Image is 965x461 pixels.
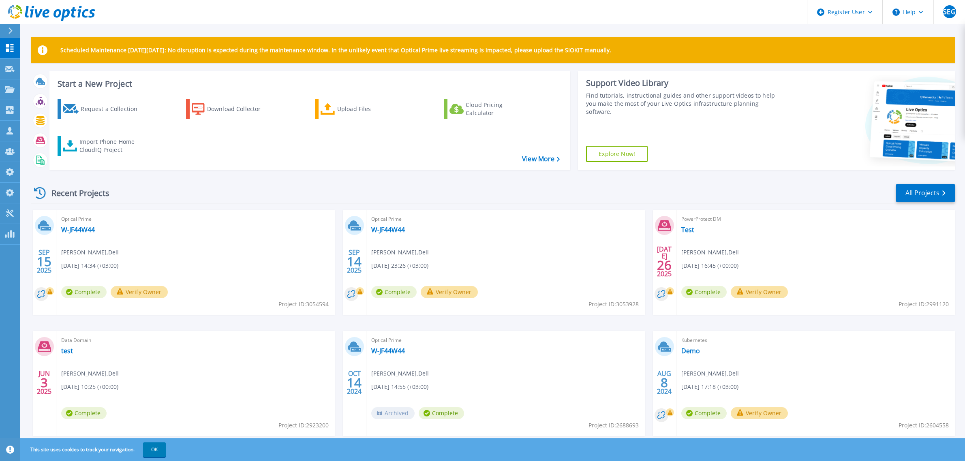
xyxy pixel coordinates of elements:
[371,336,640,345] span: Optical Prime
[37,258,51,265] span: 15
[22,442,166,457] span: This site uses cookies to track your navigation.
[661,379,668,386] span: 8
[371,286,417,298] span: Complete
[61,248,119,257] span: [PERSON_NAME] , Dell
[278,300,329,309] span: Project ID: 3054594
[347,379,362,386] span: 14
[371,226,405,234] a: W-JF44W44
[278,421,329,430] span: Project ID: 2923200
[61,286,107,298] span: Complete
[371,382,428,391] span: [DATE] 14:55 (+03:00)
[58,99,148,119] a: Request a Collection
[586,78,780,88] div: Support Video Library
[61,347,73,355] a: test
[58,79,559,88] h3: Start a New Project
[207,101,272,117] div: Download Collector
[186,99,276,119] a: Download Collector
[61,336,330,345] span: Data Domain
[657,262,672,269] span: 26
[586,92,780,116] div: Find tutorials, instructional guides and other support videos to help you make the most of your L...
[143,442,166,457] button: OK
[61,369,119,378] span: [PERSON_NAME] , Dell
[681,347,700,355] a: Demo
[657,368,672,397] div: AUG 2024
[899,421,949,430] span: Project ID: 2604558
[896,184,955,202] a: All Projects
[347,368,362,397] div: OCT 2024
[371,369,429,378] span: [PERSON_NAME] , Dell
[61,226,95,234] a: W-JF44W44
[371,248,429,257] span: [PERSON_NAME] , Dell
[681,248,739,257] span: [PERSON_NAME] , Dell
[61,407,107,419] span: Complete
[731,286,788,298] button: Verify Owner
[943,9,955,15] span: SEG
[681,286,727,298] span: Complete
[41,379,48,386] span: 3
[36,247,52,276] div: SEP 2025
[347,258,362,265] span: 14
[899,300,949,309] span: Project ID: 2991120
[731,407,788,419] button: Verify Owner
[522,155,560,163] a: View More
[419,407,464,419] span: Complete
[315,99,405,119] a: Upload Files
[61,215,330,224] span: Optical Prime
[588,421,639,430] span: Project ID: 2688693
[466,101,531,117] div: Cloud Pricing Calculator
[371,261,428,270] span: [DATE] 23:26 (+03:00)
[337,101,402,117] div: Upload Files
[444,99,534,119] a: Cloud Pricing Calculator
[681,261,738,270] span: [DATE] 16:45 (+00:00)
[681,407,727,419] span: Complete
[61,261,118,270] span: [DATE] 14:34 (+03:00)
[61,382,118,391] span: [DATE] 10:25 (+00:00)
[681,215,950,224] span: PowerProtect DM
[31,183,120,203] div: Recent Projects
[36,368,52,397] div: JUN 2025
[586,146,648,162] a: Explore Now!
[371,215,640,224] span: Optical Prime
[371,407,415,419] span: Archived
[681,369,739,378] span: [PERSON_NAME] , Dell
[81,101,145,117] div: Request a Collection
[657,247,672,276] div: [DATE] 2025
[421,286,478,298] button: Verify Owner
[588,300,639,309] span: Project ID: 3053928
[681,226,694,234] a: Test
[111,286,168,298] button: Verify Owner
[371,347,405,355] a: W-JF44W44
[60,47,611,53] p: Scheduled Maintenance [DATE][DATE]: No disruption is expected during the maintenance window. In t...
[79,138,143,154] div: Import Phone Home CloudIQ Project
[681,336,950,345] span: Kubernetes
[347,247,362,276] div: SEP 2025
[681,382,738,391] span: [DATE] 17:18 (+03:00)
